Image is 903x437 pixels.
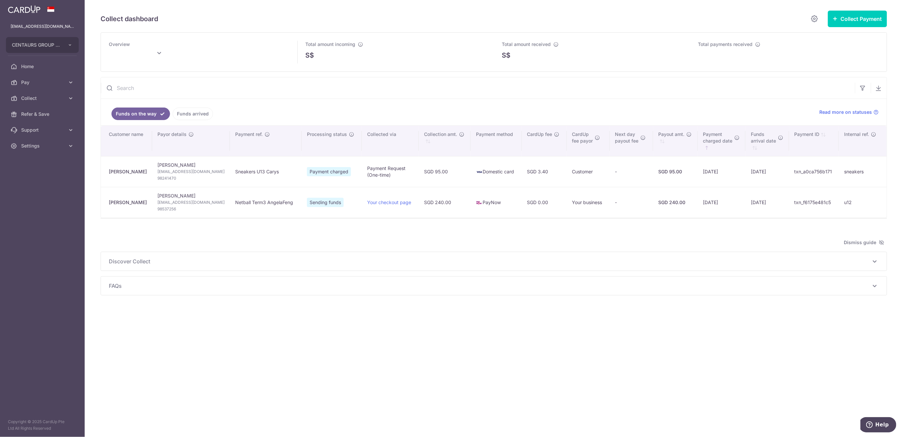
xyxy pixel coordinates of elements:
th: Collection amt. : activate to sort column ascending [419,126,471,156]
span: CENTAURS GROUP PRIVATE LIMITED [12,42,61,48]
th: CardUpfee payor [567,126,610,156]
div: [PERSON_NAME] [109,168,147,175]
span: Home [21,63,65,70]
td: Payment Request (One-time) [362,156,419,187]
span: Collect [21,95,65,102]
span: [EMAIL_ADDRESS][DOMAIN_NAME] [157,199,225,206]
a: Your checkout page [367,199,411,205]
td: [PERSON_NAME] [152,156,230,187]
span: [EMAIL_ADDRESS][DOMAIN_NAME] [157,168,225,175]
a: Funds on the way [111,108,170,120]
img: visa-sm-192604c4577d2d35970c8ed26b86981c2741ebd56154ab54ad91a526f0f24972.png [476,169,483,175]
span: Total amount incoming [305,41,355,47]
span: S$ [502,50,510,60]
img: CardUp [8,5,40,13]
span: Help [15,5,28,11]
span: Payor details [157,131,187,138]
p: [EMAIL_ADDRESS][DOMAIN_NAME] [11,23,74,30]
span: Dismiss guide [844,239,884,246]
td: SGD 240.00 [419,187,471,218]
input: Search [101,77,855,99]
span: Overview [109,41,130,47]
div: SGD 240.00 [659,199,693,206]
span: 98241470 [157,175,225,182]
th: Customer name [101,126,152,156]
td: [PERSON_NAME] [152,187,230,218]
td: Domestic card [471,156,522,187]
span: FAQs [109,282,871,290]
td: Sneakers U13 Carys [230,156,302,187]
td: txn_f6175e481c5 [789,187,839,218]
th: CardUp fee [522,126,567,156]
td: u12 [839,187,887,218]
p: Discover Collect [109,257,879,265]
div: [PERSON_NAME] [109,199,147,206]
th: Payout amt. : activate to sort column ascending [653,126,698,156]
th: Payment ID: activate to sort column ascending [789,126,839,156]
td: txn_a0ca756b171 [789,156,839,187]
a: Read more on statuses [820,109,879,115]
span: CardUp fee payor [572,131,593,144]
span: Payment ref. [235,131,263,138]
td: SGD 95.00 [419,156,471,187]
span: Collection amt. [424,131,457,138]
p: FAQs [109,282,879,290]
span: 98537256 [157,206,225,212]
td: [DATE] [698,156,746,187]
th: Paymentcharged date : activate to sort column ascending [698,126,746,156]
td: Your business [567,187,610,218]
th: Internal ref. [839,126,887,156]
div: SGD 95.00 [659,168,693,175]
span: Internal ref. [844,131,869,138]
span: Payout amt. [659,131,685,138]
span: CardUp fee [527,131,552,138]
span: Support [21,127,65,133]
span: Settings [21,143,65,149]
td: SGD 3.40 [522,156,567,187]
span: Next day payout fee [615,131,639,144]
a: Funds arrived [173,108,213,120]
th: Payor details [152,126,230,156]
td: Netball Term3 AngelaFeng [230,187,302,218]
th: Collected via [362,126,419,156]
iframe: Opens a widget where you can find more information [861,417,896,434]
td: - [610,187,653,218]
th: Processing status [302,126,362,156]
span: Refer & Save [21,111,65,117]
span: Sending funds [307,198,344,207]
h5: Collect dashboard [101,14,158,24]
th: Payment method [471,126,522,156]
th: Payment ref. [230,126,302,156]
span: Total amount received [502,41,551,47]
td: sneakers [839,156,887,187]
span: Total payments received [698,41,753,47]
span: Discover Collect [109,257,871,265]
span: S$ [305,50,314,60]
button: CENTAURS GROUP PRIVATE LIMITED [6,37,79,53]
th: Next daypayout fee [610,126,653,156]
img: paynow-md-4fe65508ce96feda548756c5ee0e473c78d4820b8ea51387c6e4ad89e58a5e61.png [476,199,483,206]
td: PayNow [471,187,522,218]
td: Customer [567,156,610,187]
td: SGD 0.00 [522,187,567,218]
span: Payment charged date [703,131,733,144]
span: Payment charged [307,167,351,176]
td: [DATE] [698,187,746,218]
td: [DATE] [746,156,789,187]
td: [DATE] [746,187,789,218]
span: Funds arrival date [751,131,776,144]
span: Pay [21,79,65,86]
th: Fundsarrival date : activate to sort column ascending [746,126,789,156]
button: Collect Payment [828,11,887,27]
td: - [610,156,653,187]
span: Processing status [307,131,347,138]
span: Read more on statuses [820,109,872,115]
